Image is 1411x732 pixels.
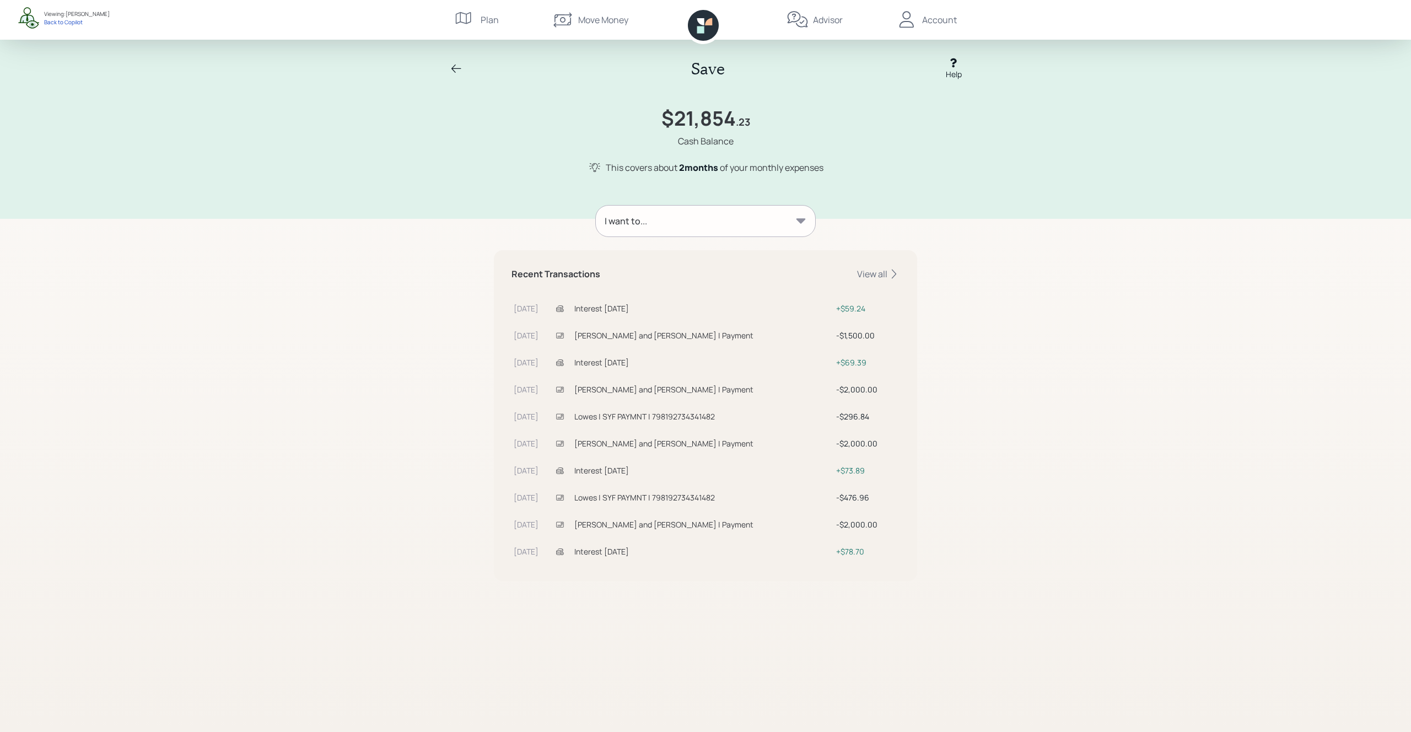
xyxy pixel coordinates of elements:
[946,68,962,80] div: Help
[736,116,750,128] h4: .23
[574,330,832,341] div: [PERSON_NAME] and [PERSON_NAME] | Payment
[514,303,551,314] div: [DATE]
[514,357,551,368] div: [DATE]
[922,13,957,26] div: Account
[836,438,897,449] div: $2,000.00
[836,330,897,341] div: $1,500.00
[836,492,897,503] div: $476.96
[574,546,832,557] div: Interest [DATE]
[514,465,551,476] div: [DATE]
[836,357,897,368] div: $69.39
[678,134,734,148] div: Cash Balance
[836,546,897,557] div: $78.70
[836,519,897,530] div: $2,000.00
[514,519,551,530] div: [DATE]
[813,13,843,26] div: Advisor
[514,411,551,422] div: [DATE]
[857,268,900,280] div: View all
[514,492,551,503] div: [DATE]
[691,60,725,78] h2: Save
[661,106,736,130] h1: $21,854
[679,162,718,174] span: 2 month s
[514,384,551,395] div: [DATE]
[574,357,832,368] div: Interest [DATE]
[605,214,647,228] div: I want to...
[574,384,832,395] div: [PERSON_NAME] and [PERSON_NAME] | Payment
[574,303,832,314] div: Interest [DATE]
[574,411,832,422] div: Lowes | SYF PAYMNT | 798192734341482
[514,546,551,557] div: [DATE]
[836,384,897,395] div: $2,000.00
[481,13,499,26] div: Plan
[578,13,628,26] div: Move Money
[574,519,832,530] div: [PERSON_NAME] and [PERSON_NAME] | Payment
[511,269,600,279] h5: Recent Transactions
[606,161,823,174] div: This covers about of your monthly expenses
[514,330,551,341] div: [DATE]
[836,411,897,422] div: $296.84
[574,438,832,449] div: [PERSON_NAME] and [PERSON_NAME] | Payment
[836,465,897,476] div: $73.89
[836,303,897,314] div: $59.24
[574,465,832,476] div: Interest [DATE]
[44,18,110,26] div: Back to Copilot
[574,492,832,503] div: Lowes | SYF PAYMNT | 798192734341482
[514,438,551,449] div: [DATE]
[44,10,110,18] div: Viewing: [PERSON_NAME]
